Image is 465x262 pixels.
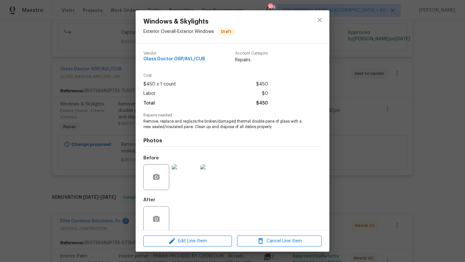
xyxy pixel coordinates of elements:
span: Windows & Skylights [143,18,235,25]
button: Cancel Line Item [237,236,322,247]
span: Exterior Overall - Exterior Windows [143,29,214,34]
span: $450 x 1 count [143,80,176,89]
span: Draft [219,28,234,35]
span: Labor [143,89,156,98]
span: Total [143,99,155,108]
span: Repairs [235,57,268,63]
span: $450 [256,99,268,108]
h5: After [143,198,155,202]
span: $0 [262,89,268,98]
span: Repairs needed [143,113,322,117]
span: Account Category [235,51,268,55]
h4: Photos [143,137,322,144]
button: close [312,12,327,28]
span: Cost [143,74,268,78]
h5: Before [143,156,159,160]
span: Vendor [143,51,205,55]
span: Remove, replace and reglaze the broken/damaged thermal double pane of glass with a new sealed/ins... [143,119,304,130]
div: 709 [268,4,273,10]
span: Cancel Line Item [239,237,320,245]
button: Edit Line Item [143,236,232,247]
span: $450 [256,80,268,89]
span: Edit Line Item [145,237,230,245]
span: Glass Doctor GSP/AVL/CUB [143,57,205,62]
